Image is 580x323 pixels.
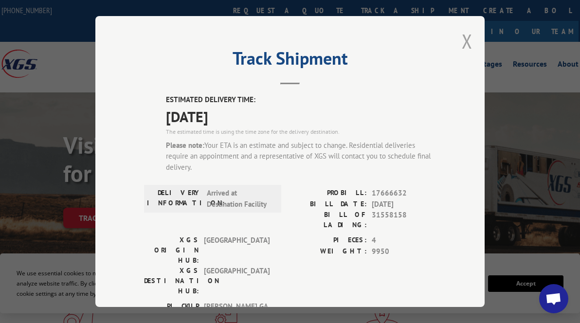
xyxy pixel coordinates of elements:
[372,210,436,230] span: 31558158
[290,188,367,199] label: PROBILL:
[166,127,436,136] div: The estimated time is using the time zone for the delivery destination.
[204,301,270,322] span: [PERSON_NAME] , GA
[166,94,436,106] label: ESTIMATED DELIVERY TIME:
[144,301,199,322] label: PICKUP CITY:
[166,106,436,127] span: [DATE]
[290,199,367,210] label: BILL DATE:
[166,140,436,173] div: Your ETA is an estimate and subject to change. Residential deliveries require an appointment and ...
[372,188,436,199] span: 17666632
[539,284,568,313] div: Open chat
[372,235,436,246] span: 4
[462,28,472,54] button: Close modal
[204,235,270,266] span: [GEOGRAPHIC_DATA]
[290,246,367,257] label: WEIGHT:
[166,141,204,150] strong: Please note:
[144,266,199,296] label: XGS DESTINATION HUB:
[290,235,367,246] label: PIECES:
[290,210,367,230] label: BILL OF LADING:
[207,188,272,210] span: Arrived at Destination Facility
[147,188,202,210] label: DELIVERY INFORMATION:
[204,266,270,296] span: [GEOGRAPHIC_DATA]
[144,235,199,266] label: XGS ORIGIN HUB:
[372,246,436,257] span: 9950
[372,199,436,210] span: [DATE]
[144,52,436,70] h2: Track Shipment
